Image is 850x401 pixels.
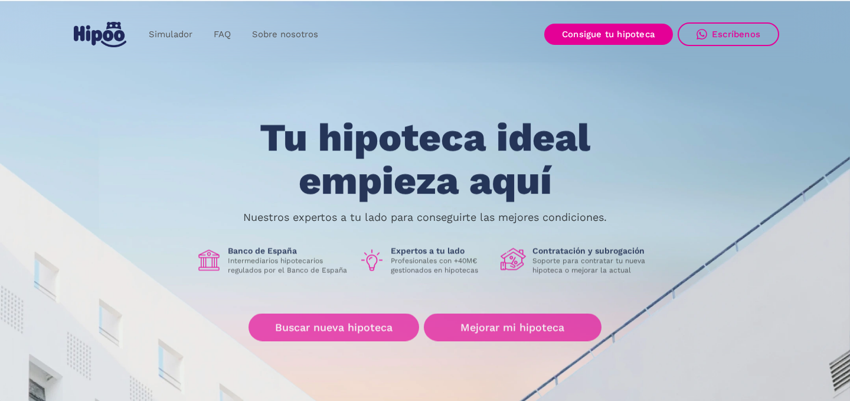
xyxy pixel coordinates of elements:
p: Soporte para contratar tu nueva hipoteca o mejorar la actual [532,256,654,275]
a: Simulador [138,23,203,46]
p: Intermediarios hipotecarios regulados por el Banco de España [228,256,349,275]
h1: Expertos a tu lado [391,246,491,256]
p: Nuestros expertos a tu lado para conseguirte las mejores condiciones. [243,213,607,222]
a: Escríbenos [678,22,779,46]
a: FAQ [203,23,241,46]
h1: Tu hipoteca ideal empieza aquí [201,117,649,203]
p: Profesionales con +40M€ gestionados en hipotecas [391,256,491,275]
h1: Banco de España [228,246,349,256]
a: home [71,17,129,52]
a: Mejorar mi hipoteca [424,314,601,341]
a: Sobre nosotros [241,23,329,46]
a: Buscar nueva hipoteca [249,314,419,341]
div: Escríbenos [712,29,760,40]
a: Consigue tu hipoteca [544,24,673,45]
h1: Contratación y subrogación [532,246,654,256]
